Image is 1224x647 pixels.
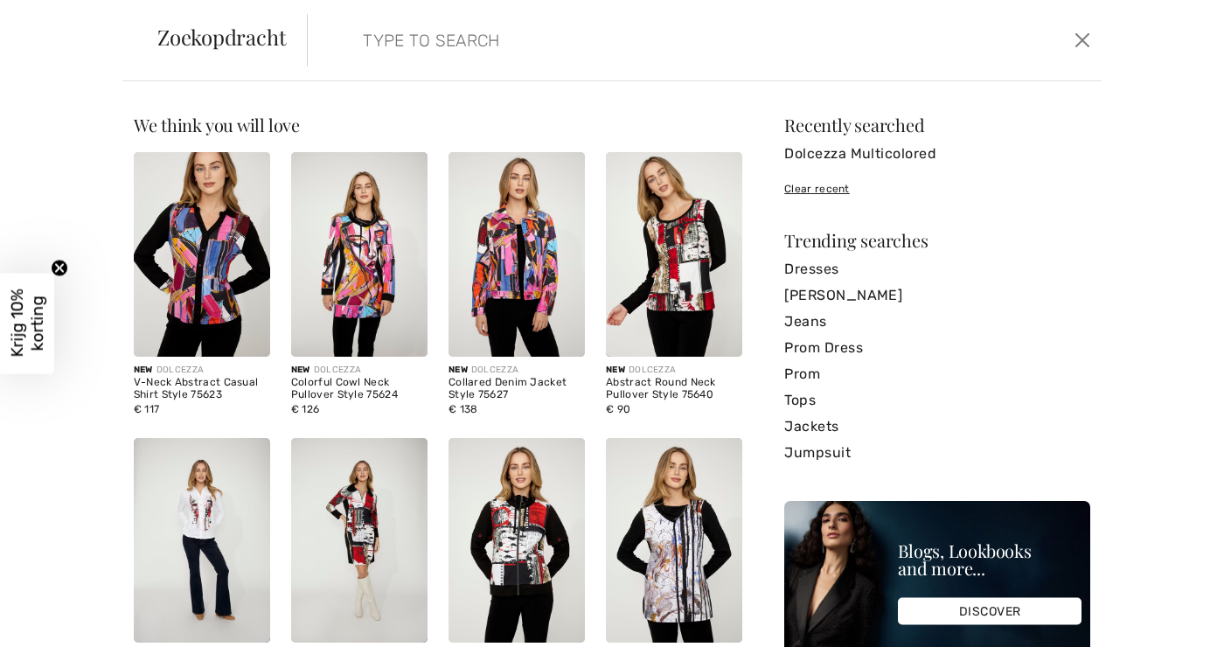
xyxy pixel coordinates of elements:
[1069,26,1095,54] button: Close
[134,403,160,415] span: € 117
[606,152,742,357] img: Abstract Round Neck Pullover Style 75640. As sample
[291,438,428,643] img: Mini Shift Dress, Casual Style 75644. As sample
[291,152,428,357] img: Colorful Cowl Neck Pullover Style 75624. As sample
[784,181,1090,197] div: Clear recent
[784,414,1090,440] a: Jackets
[291,365,310,375] span: New
[606,403,630,415] span: € 90
[449,152,585,357] img: Collared Denim Jacket Style 75627. As sample
[134,364,270,377] div: DOLCEZZA
[37,12,73,28] font: Hulp
[134,113,300,136] span: We think you will love
[51,260,68,277] button: Sluit teaser
[784,141,1090,167] a: Dolcezza Multicolored
[784,256,1090,282] a: Dresses
[449,365,468,375] span: New
[449,364,585,377] div: DOLCEZZA
[134,365,153,375] span: New
[134,438,270,643] img: Embroidered Casual Button Shirt Style 75643. As sample
[134,377,270,401] div: V-Neck Abstract Casual Shirt Style 75623
[898,598,1081,625] div: DISCOVER
[784,440,1090,466] a: Jumpsuit
[449,403,478,415] span: € 138
[291,377,428,401] div: Colorful Cowl Neck Pullover Style 75624
[291,403,320,415] span: € 126
[606,377,742,401] div: Abstract Round Neck Pullover Style 75640
[784,335,1090,361] a: Prom Dress
[784,361,1090,387] a: Prom
[784,309,1090,335] a: Jeans
[350,14,889,66] input: TYPE TO SEARCH
[7,289,47,358] font: Krijg 10% korting
[449,438,585,643] img: Casual Hip-Length Jacket Style 75645. As sample
[606,364,742,377] div: DOLCEZZA
[784,116,1090,134] div: Recently searched
[784,387,1090,414] a: Tops
[157,23,286,51] font: Zoekopdracht
[784,232,1090,249] div: Trending searches
[898,542,1081,577] div: Blogs, Lookbooks and more...
[606,365,625,375] span: New
[134,152,270,357] img: V-Neck Abstract Casual Shirt Style 75623. As sample
[291,364,428,377] div: DOLCEZZA
[784,282,1090,309] a: [PERSON_NAME]
[606,438,742,643] img: Chic Abstract Zipper Jacket Style 75652. As sample
[449,377,585,401] div: Collared Denim Jacket Style 75627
